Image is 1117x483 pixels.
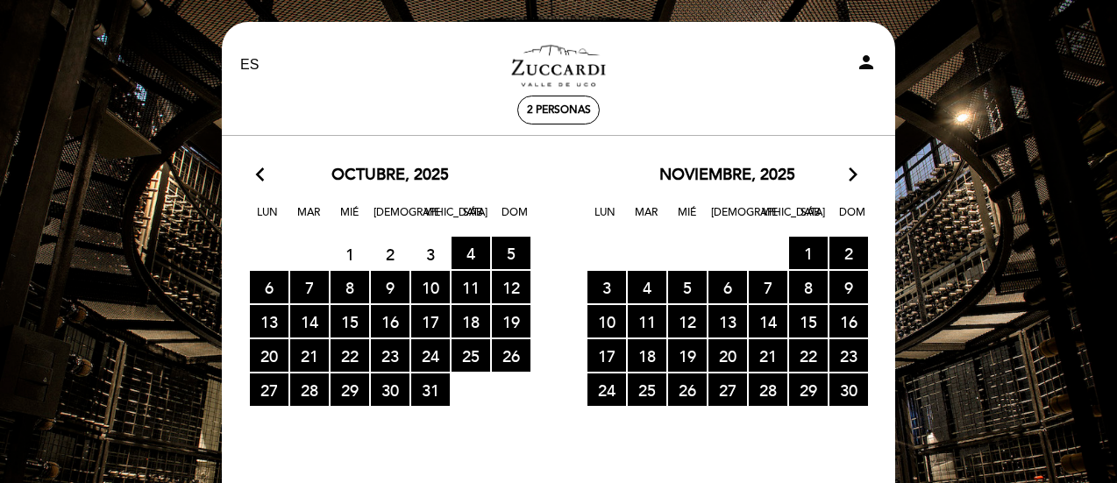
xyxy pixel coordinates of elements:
span: 6 [250,271,288,303]
span: 13 [250,305,288,337]
span: 28 [749,373,787,406]
span: 17 [587,339,626,372]
span: 3 [411,238,450,270]
span: 19 [668,339,707,372]
span: 27 [708,373,747,406]
span: 23 [829,339,868,372]
i: person [856,52,877,73]
span: 1 [789,237,828,269]
button: person [856,52,877,79]
span: 7 [749,271,787,303]
span: 19 [492,305,530,337]
span: 20 [708,339,747,372]
span: 4 [628,271,666,303]
span: 7 [290,271,329,303]
span: 24 [411,339,450,372]
span: Sáb [456,203,491,236]
span: Mié [670,203,705,236]
span: 11 [628,305,666,337]
span: 18 [452,305,490,337]
span: 31 [411,373,450,406]
span: 3 [587,271,626,303]
span: 25 [628,373,666,406]
span: Vie [415,203,450,236]
span: Dom [835,203,870,236]
span: 13 [708,305,747,337]
span: 24 [587,373,626,406]
span: 16 [829,305,868,337]
span: 27 [250,373,288,406]
span: Dom [497,203,532,236]
span: Lun [250,203,285,236]
span: 12 [492,271,530,303]
span: 22 [789,339,828,372]
span: 5 [668,271,707,303]
span: Mar [291,203,326,236]
span: 17 [411,305,450,337]
span: 9 [371,271,409,303]
span: 5 [492,237,530,269]
span: 2 personas [527,103,591,117]
span: 11 [452,271,490,303]
span: 14 [290,305,329,337]
span: 15 [789,305,828,337]
i: arrow_back_ios [256,164,272,187]
span: 29 [789,373,828,406]
a: Zuccardi Valle de Uco - Turismo [449,41,668,89]
span: Sáb [793,203,829,236]
span: 2 [829,237,868,269]
span: noviembre, 2025 [659,164,795,187]
span: 8 [331,271,369,303]
span: 10 [411,271,450,303]
span: 10 [587,305,626,337]
span: 21 [290,339,329,372]
span: Mié [332,203,367,236]
span: 1 [331,238,369,270]
span: [DEMOGRAPHIC_DATA] [711,203,746,236]
span: 25 [452,339,490,372]
span: 6 [708,271,747,303]
span: 20 [250,339,288,372]
span: [DEMOGRAPHIC_DATA] [374,203,409,236]
span: 22 [331,339,369,372]
span: 23 [371,339,409,372]
span: Mar [629,203,664,236]
i: arrow_forward_ios [845,164,861,187]
span: 18 [628,339,666,372]
span: Lun [587,203,623,236]
span: 26 [492,339,530,372]
span: 29 [331,373,369,406]
span: 26 [668,373,707,406]
span: 8 [789,271,828,303]
span: 21 [749,339,787,372]
span: 2 [371,238,409,270]
span: 14 [749,305,787,337]
span: 9 [829,271,868,303]
span: 16 [371,305,409,337]
span: 12 [668,305,707,337]
span: 4 [452,237,490,269]
span: 30 [829,373,868,406]
span: 30 [371,373,409,406]
span: 28 [290,373,329,406]
span: octubre, 2025 [331,164,449,187]
span: Vie [752,203,787,236]
span: 15 [331,305,369,337]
